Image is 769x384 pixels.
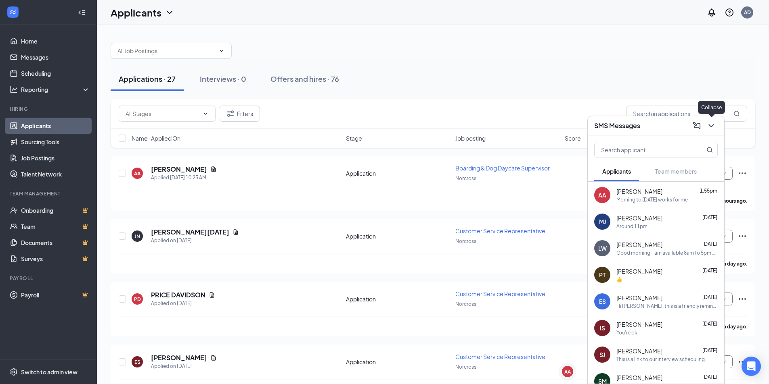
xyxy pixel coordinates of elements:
[119,74,176,84] div: Applications · 27
[21,65,90,81] a: Scheduling
[598,244,607,252] div: LW
[455,364,476,370] span: Norcross
[702,268,717,274] span: [DATE]
[346,169,451,177] div: Application
[151,237,239,245] div: Applied on [DATE]
[117,46,215,55] input: All Job Postings
[455,290,545,297] span: Customer Service Representative
[616,303,718,309] div: Hi [PERSON_NAME], this is a friendly reminder that you are still in the process of your applicati...
[698,101,725,114] div: Collapse
[616,187,662,195] span: [PERSON_NAME]
[151,174,217,182] div: Applied [DATE] 10:25 AM
[616,214,662,222] span: [PERSON_NAME]
[599,218,606,226] div: MJ
[126,109,199,118] input: All Stages
[655,168,697,175] span: Team members
[209,292,215,298] svg: Document
[134,233,140,240] div: JN
[200,74,246,84] div: Interviews · 0
[616,276,622,283] div: 👍
[616,356,706,363] div: This is a link to our interview scheduling.
[702,321,717,327] span: [DATE]
[616,196,688,203] div: Morning to [DATE] works for me
[595,142,690,158] input: Search applicant
[738,357,747,367] svg: Ellipses
[455,164,550,172] span: Boarding & Dog Daycare Supervisor
[706,147,713,153] svg: MagnifyingGlass
[151,299,215,307] div: Applied on [DATE]
[616,347,662,355] span: [PERSON_NAME]
[707,8,717,17] svg: Notifications
[21,202,90,218] a: OnboardingCrown
[738,294,747,304] svg: Ellipses
[10,85,18,93] svg: Analysis
[599,271,606,279] div: PT
[21,287,90,303] a: PayrollCrown
[616,320,662,328] span: [PERSON_NAME]
[111,6,161,19] h1: Applicants
[565,134,581,142] span: Score
[455,175,476,181] span: Norcross
[21,85,90,93] div: Reporting
[702,294,717,300] span: [DATE]
[151,353,207,362] h5: [PERSON_NAME]
[21,218,90,235] a: TeamCrown
[723,261,746,267] b: a day ago
[738,168,747,178] svg: Ellipses
[226,109,235,118] svg: Filter
[21,49,90,65] a: Messages
[616,267,662,275] span: [PERSON_NAME]
[616,249,718,256] div: Good morning! I am available 8am to 5pm everyday of the week.
[564,368,571,375] div: AA
[692,121,702,131] svg: ComposeMessage
[151,291,205,299] h5: PRICE DAVIDSON
[705,119,718,132] button: ChevronDown
[10,368,18,376] svg: Settings
[455,301,476,307] span: Norcross
[594,121,640,130] h3: SMS Messages
[21,368,78,376] div: Switch to admin view
[21,33,90,49] a: Home
[599,351,605,359] div: SJ
[210,166,217,172] svg: Document
[455,353,545,360] span: Customer Service Representative
[700,188,717,194] span: 1:55pm
[702,347,717,353] span: [DATE]
[702,374,717,380] span: [DATE]
[455,227,545,235] span: Customer Service Representative
[10,275,88,282] div: Payroll
[599,297,606,305] div: ES
[455,238,476,244] span: Norcross
[346,358,451,366] div: Application
[165,8,174,17] svg: ChevronDown
[10,106,88,112] div: Hiring
[455,134,486,142] span: Job posting
[10,190,88,197] div: Team Management
[134,170,140,177] div: AA
[134,296,141,303] div: PD
[616,241,662,249] span: [PERSON_NAME]
[733,110,740,117] svg: MagnifyingGlass
[616,294,662,302] span: [PERSON_NAME]
[725,8,734,17] svg: QuestionInfo
[346,232,451,240] div: Application
[616,223,647,230] div: Around 11pm
[616,329,637,336] div: You're ok
[616,374,662,382] span: [PERSON_NAME]
[219,106,260,122] button: Filter Filters
[626,106,747,122] input: Search in applications
[598,191,606,199] div: AA
[723,324,746,330] b: a day ago
[134,359,140,365] div: ES
[9,8,17,16] svg: WorkstreamLogo
[702,214,717,220] span: [DATE]
[21,235,90,251] a: DocumentsCrown
[202,110,209,117] svg: ChevronDown
[210,355,217,361] svg: Document
[738,231,747,241] svg: Ellipses
[151,362,217,370] div: Applied on [DATE]
[21,134,90,150] a: Sourcing Tools
[346,134,362,142] span: Stage
[690,119,703,132] button: ComposeMessage
[702,241,717,247] span: [DATE]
